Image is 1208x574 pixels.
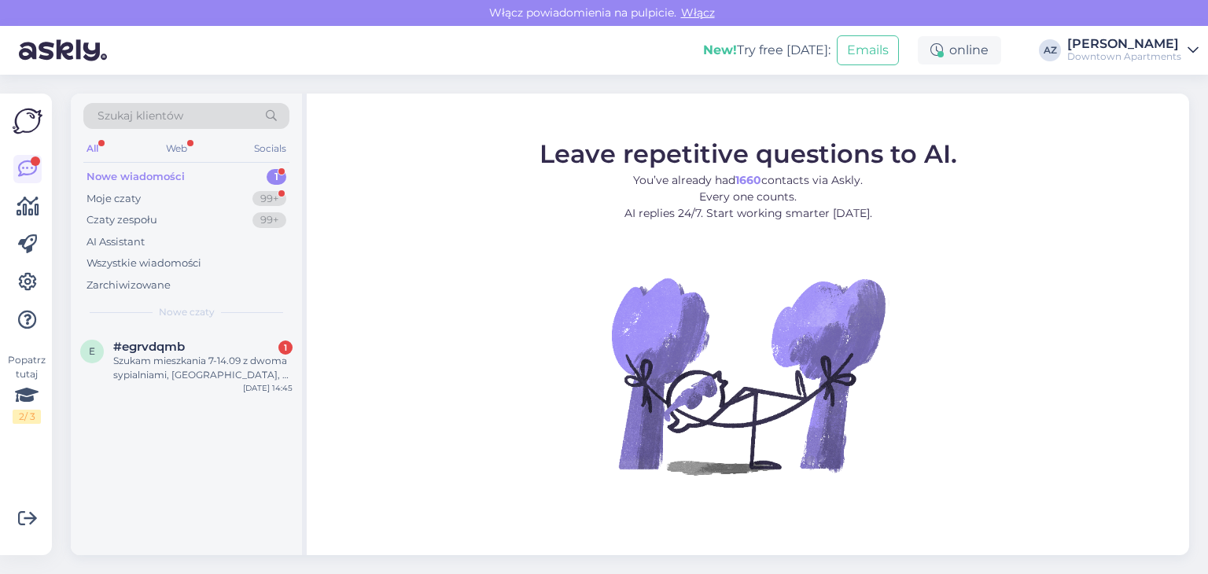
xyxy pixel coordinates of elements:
div: All [83,138,101,159]
div: 99+ [252,191,286,207]
div: Moje czaty [87,191,141,207]
div: Popatrz tutaj [13,353,41,424]
div: 99+ [252,212,286,228]
div: [DATE] 14:45 [243,382,293,394]
a: [PERSON_NAME]Downtown Apartments [1067,38,1199,63]
div: AZ [1039,39,1061,61]
span: Szukaj klientów [98,108,183,124]
p: You’ve already had contacts via Askly. Every one counts. AI replies 24/7. Start working smarter [... [540,171,957,221]
div: 1 [267,169,286,185]
div: Szukam mieszkania 7-14.09 z dwoma sypialniami, [GEOGRAPHIC_DATA], w atrakcyjnej cenie [113,354,293,382]
span: Włącz [676,6,720,20]
div: Nowe wiadomości [87,169,185,185]
b: New! [703,42,737,57]
span: Nowe czaty [159,305,215,319]
span: #egrvdqmb [113,340,185,354]
div: Czaty zespołu [87,212,157,228]
div: Wszystkie wiadomości [87,256,201,271]
div: [PERSON_NAME] [1067,38,1181,50]
b: 1660 [735,172,761,186]
div: 1 [278,340,293,355]
img: Askly Logo [13,106,42,136]
div: AI Assistant [87,234,145,250]
div: Zarchiwizowane [87,278,171,293]
div: Downtown Apartments [1067,50,1181,63]
div: Try free [DATE]: [703,41,830,60]
div: Web [163,138,190,159]
img: No Chat active [606,234,889,517]
div: Socials [251,138,289,159]
span: Leave repetitive questions to AI. [540,138,957,168]
button: Emails [837,35,899,65]
span: e [89,345,95,357]
div: 2 / 3 [13,410,41,424]
div: online [918,36,1001,64]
